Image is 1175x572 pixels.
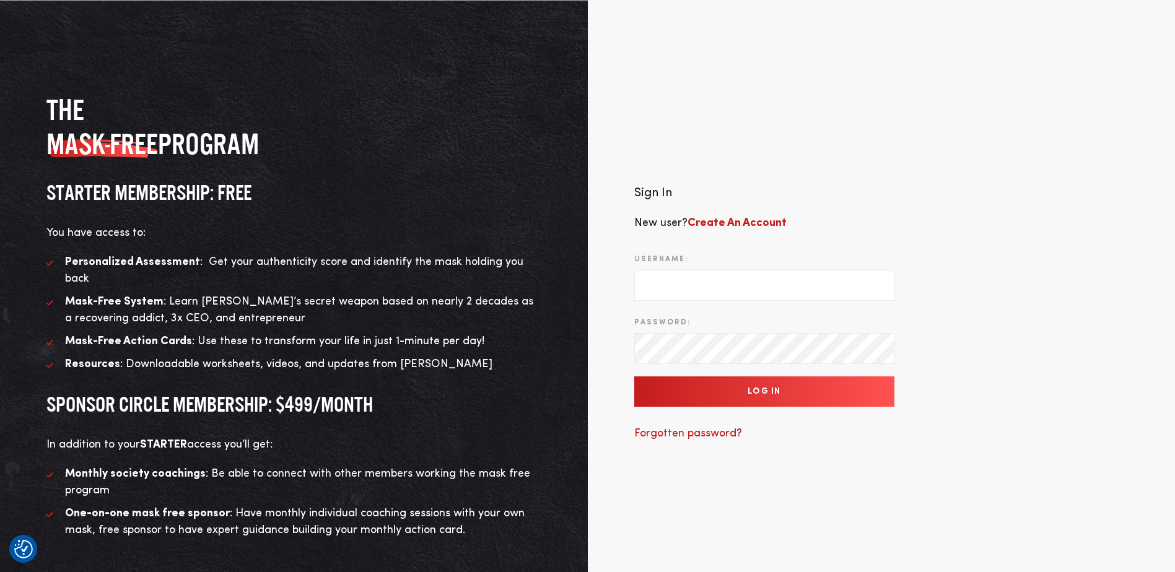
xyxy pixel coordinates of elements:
strong: Resources [65,358,120,370]
h3: SPONSOR CIRCLE MEMBERSHIP: $499/MONTH [46,391,541,418]
li: : Be able to connect with other members working the mask free program [46,466,541,499]
span: : Learn [PERSON_NAME]’s secret weapon based on nearly 2 decades as a recovering addict, 3x CEO, a... [65,296,533,324]
button: Consent Preferences [14,540,33,558]
strong: STARTER [140,439,187,450]
span: MASK-FREE [46,127,158,161]
li: : Have monthly individual coaching sessions with your own mask, free sponsor to have expert guida... [46,505,541,539]
a: Create An Account [688,217,787,228]
h3: STARTER MEMBERSHIP: FREE [46,180,541,206]
label: Password: [634,317,691,328]
span: : Downloadable worksheets, videos, and updates from [PERSON_NAME] [65,358,492,370]
p: You have access to: [46,225,541,241]
strong: Mask-Free Action Cards [65,336,192,347]
strong: One-on-one mask free sponsor [65,508,230,519]
span: : Use these to transform your life in just 1-minute per day! [65,336,484,347]
p: In addition to your access you’ll get: [46,436,541,453]
a: Forgotten password? [634,428,742,439]
strong: Personalized Assessment [65,256,200,267]
strong: Mask-Free System [65,296,164,307]
strong: Monthly society coachings [65,468,206,479]
span: New user? [634,217,787,228]
span: : Get your authenticity score and identify the mask holding you back [65,256,523,284]
span: Sign In [634,187,672,199]
img: Revisit consent button [14,540,33,558]
h2: The program [46,93,541,161]
input: Log In [634,376,894,407]
label: Username: [634,254,688,265]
